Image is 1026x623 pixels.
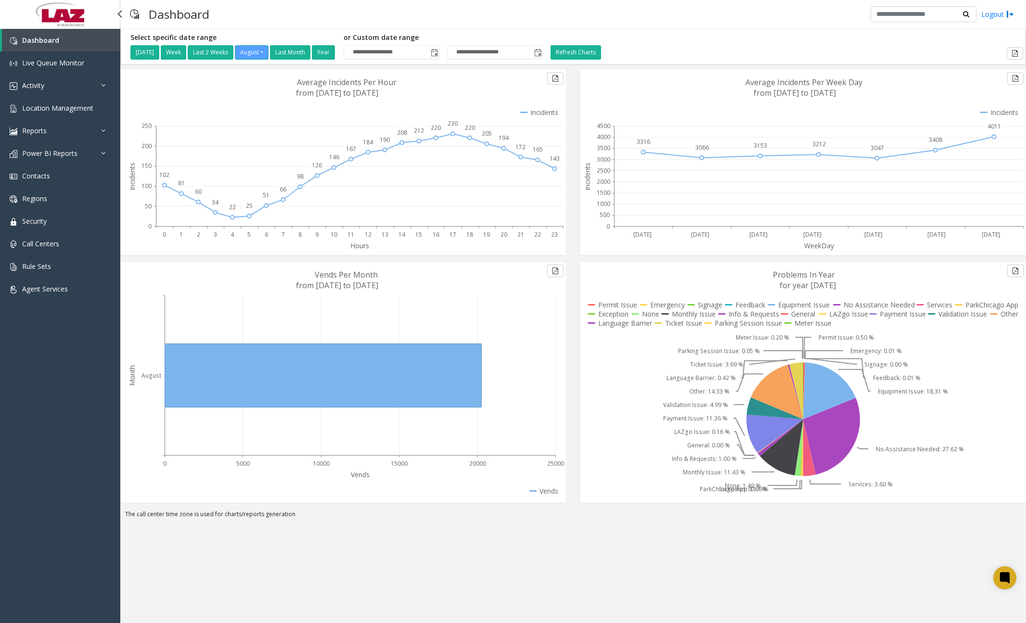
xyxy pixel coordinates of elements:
[312,161,322,169] text: 126
[10,60,17,67] img: 'icon'
[551,45,601,60] button: Refresh Charts
[10,150,17,158] img: 'icon'
[687,441,730,449] text: General: 0.00 %
[871,144,884,152] text: 3047
[500,230,507,239] text: 20
[429,46,439,59] span: Toggle popup
[534,230,541,239] text: 22
[929,136,942,144] text: 3408
[161,45,186,60] button: Week
[876,445,964,453] text: No Assistance Needed: 27.62 %
[22,149,77,158] span: Power BI Reports
[22,194,47,203] span: Regions
[141,182,152,190] text: 100
[351,470,370,479] text: Vends
[864,230,883,239] text: [DATE]
[144,2,214,26] h3: Dashboard
[672,455,737,463] text: Info & Requests: 1.00 %
[22,58,84,67] span: Live Queue Monitor
[22,239,59,248] span: Call Centers
[773,269,835,280] text: Problems In Year
[313,459,330,468] text: 10000
[1007,72,1024,85] button: Export to pdf
[482,129,492,138] text: 205
[873,374,921,382] text: Feedback: 0.01 %
[235,45,269,60] button: August
[804,241,834,250] text: WeekDay
[312,45,335,60] button: Year
[597,189,610,197] text: 1500
[1007,265,1024,277] button: Export to pdf
[197,230,200,239] text: 2
[431,124,441,132] text: 220
[597,155,610,164] text: 3000
[229,203,236,211] text: 22
[145,202,152,210] text: 50
[188,45,233,60] button: Last 2 Weeks
[10,218,17,226] img: 'icon'
[10,286,17,293] img: 'icon'
[10,173,17,180] img: 'icon'
[263,191,269,199] text: 51
[180,230,183,239] text: 1
[780,280,836,291] text: for year [DATE]
[448,119,458,127] text: 230
[141,142,152,150] text: 200
[1006,9,1014,19] img: logout
[515,143,526,151] text: 172
[346,145,356,153] text: 167
[415,230,422,239] text: 15
[282,230,285,239] text: 7
[270,45,310,60] button: Last Month
[597,200,610,208] text: 1000
[988,122,1001,130] text: 4011
[597,178,610,186] text: 2000
[878,387,948,395] text: Equipment Issue: 18.31 %
[120,510,1026,523] div: The call center time zone is used for charts/reports generation
[296,280,378,291] text: from [DATE] to [DATE]
[637,138,650,146] text: 3316
[850,347,902,355] text: Emergency: 0.01 %
[22,216,47,226] span: Security
[597,133,610,141] text: 4000
[163,459,167,468] text: 0
[148,222,152,230] text: 0
[350,241,369,250] text: Hours
[864,360,908,369] text: Signage: 0.00 %
[130,34,336,42] h5: Select specific date range
[22,284,68,293] span: Agent Services
[414,127,424,135] text: 212
[297,77,397,88] text: Average Incidents Per Hour
[347,230,354,239] text: 11
[22,171,50,180] span: Contacts
[380,136,390,144] text: 190
[141,162,152,170] text: 150
[22,262,51,271] span: Rule Sets
[600,211,610,219] text: 500
[927,230,946,239] text: [DATE]
[22,36,59,45] span: Dashboard
[246,202,253,210] text: 25
[583,163,592,191] text: Incidents
[633,230,652,239] text: [DATE]
[2,29,120,51] a: Dashboard
[517,230,524,239] text: 21
[141,122,152,130] text: 250
[547,459,564,468] text: 25000
[365,230,372,239] text: 12
[212,198,219,206] text: 34
[382,230,388,239] text: 13
[466,230,473,239] text: 18
[10,195,17,203] img: 'icon'
[689,387,730,395] text: Other: 14.33 %
[533,145,543,153] text: 165
[280,185,286,193] text: 66
[10,263,17,271] img: 'icon'
[745,77,862,88] text: Average Incidents Per Week Day
[683,468,745,476] text: Monthly Issue: 11.43 %
[550,154,560,163] text: 143
[678,347,760,355] text: Parking Session Issue: 0.05 %
[398,230,406,239] text: 14
[749,230,768,239] text: [DATE]
[128,163,137,191] text: Incidents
